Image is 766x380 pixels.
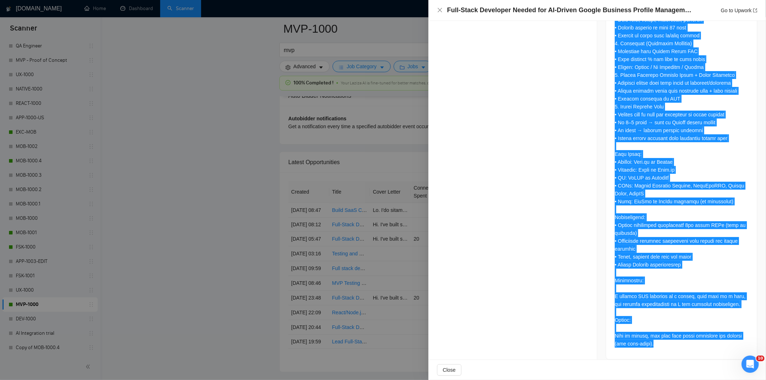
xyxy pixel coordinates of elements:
span: Close [443,366,456,374]
span: close [437,7,443,13]
iframe: Intercom live chat [742,356,759,373]
button: Close [437,7,443,13]
span: export [753,8,757,13]
button: Close [437,364,461,376]
a: Go to Upworkexport [721,8,757,13]
h4: Full-Stack Developer Needed for AI-Driven Google Business Profile Management MVP [447,6,695,15]
span: 10 [756,356,765,361]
